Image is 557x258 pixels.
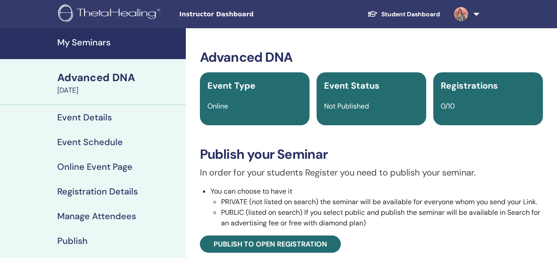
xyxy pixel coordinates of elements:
[57,70,181,85] div: Advanced DNA
[207,101,228,111] span: Online
[441,101,455,111] span: 0/10
[57,236,88,246] h4: Publish
[52,70,186,96] a: Advanced DNA[DATE]
[57,85,181,96] div: [DATE]
[57,211,136,221] h4: Manage Attendees
[214,239,327,249] span: Publish to open registration
[207,80,255,91] span: Event Type
[179,10,311,19] span: Instructor Dashboard
[57,186,138,197] h4: Registration Details
[221,197,543,207] li: PRIVATE (not listed on search) the seminar will be available for everyone whom you send your Link.
[200,146,543,162] h3: Publish your Seminar
[324,101,369,111] span: Not Published
[58,4,163,24] img: logo.png
[367,10,378,18] img: graduation-cap-white.svg
[57,161,133,172] h4: Online Event Page
[324,80,380,91] span: Event Status
[454,7,468,21] img: default.jpg
[221,207,543,228] li: PUBLIC (listed on search) If you select public and publish the seminar will be available in Searc...
[57,112,112,123] h4: Event Details
[57,37,181,48] h4: My Seminars
[200,166,543,179] p: In order for your students Register you need to publish your seminar.
[57,137,123,147] h4: Event Schedule
[210,186,543,228] li: You can choose to have it
[200,236,341,253] a: Publish to open registration
[200,49,543,65] h3: Advanced DNA
[441,80,498,91] span: Registrations
[360,6,447,22] a: Student Dashboard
